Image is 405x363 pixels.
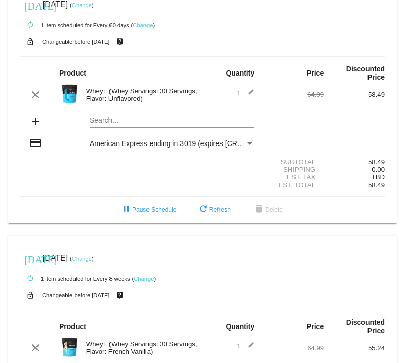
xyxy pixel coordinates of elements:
span: 1 [237,342,254,350]
div: Whey+ (Whey Servings: 30 Servings, Flavor: French Vanilla) [81,340,203,355]
mat-icon: [DATE] [24,252,36,265]
mat-icon: edit [242,89,254,101]
span: 0.00 [372,166,385,173]
div: 58.49 [324,158,385,166]
input: Search... [90,117,254,125]
button: Delete [245,201,291,219]
strong: Discounted Price [346,318,385,335]
mat-icon: delete [253,204,265,216]
div: Subtotal [263,158,324,166]
span: Pause Schedule [120,206,176,213]
small: ( ) [131,22,155,28]
mat-icon: autorenew [24,19,36,31]
span: TBD [372,173,385,181]
mat-icon: clear [29,342,42,354]
div: 58.49 [324,91,385,98]
mat-select: Payment Method [90,139,254,148]
a: Change [133,22,153,28]
div: Est. Total [263,181,324,189]
small: Changeable before [DATE] [42,39,110,45]
strong: Price [307,322,324,331]
small: 1 item scheduled for Every 60 days [20,22,129,28]
mat-icon: refresh [197,204,209,216]
small: 1 item scheduled for Every 8 weeks [20,276,130,282]
div: Shipping [263,166,324,173]
a: Change [72,2,92,8]
span: American Express ending in 3019 (expires [CREDIT_CARD_DATA]) [90,139,304,148]
strong: Discounted Price [346,65,385,81]
mat-icon: edit [242,342,254,354]
mat-icon: credit_card [29,137,42,149]
small: ( ) [70,256,94,262]
mat-icon: pause [120,204,132,216]
button: Pause Schedule [112,201,185,219]
strong: Product [59,69,86,77]
div: Whey+ (Whey Servings: 30 Servings, Flavor: Unflavored) [81,87,203,102]
a: Change [134,276,154,282]
strong: Quantity [226,322,254,331]
span: 1 [237,89,254,97]
span: 58.49 [368,181,385,189]
div: 64.99 [263,91,324,98]
div: 55.24 [324,344,385,352]
strong: Product [59,322,86,331]
mat-icon: live_help [114,35,126,48]
strong: Price [307,69,324,77]
small: Changeable before [DATE] [42,292,110,298]
img: Image-1-Carousel-Whey-2lb-Unflavored-no-badge-Transp.png [59,84,80,104]
mat-icon: clear [29,89,42,101]
div: 64.99 [263,344,324,352]
span: Delete [253,206,283,213]
button: Refresh [189,201,239,219]
small: ( ) [132,276,156,282]
span: Refresh [197,206,231,213]
div: Est. Tax [263,173,324,181]
img: Image-1-Carousel-Whey-2lb-Vanilla-no-badge-Transp.png [59,337,80,357]
mat-icon: autorenew [24,273,36,285]
mat-icon: live_help [114,288,126,302]
a: Change [72,256,92,262]
mat-icon: lock_open [24,288,36,302]
strong: Quantity [226,69,254,77]
mat-icon: lock_open [24,35,36,48]
mat-icon: add [29,116,42,128]
small: ( ) [70,2,94,8]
